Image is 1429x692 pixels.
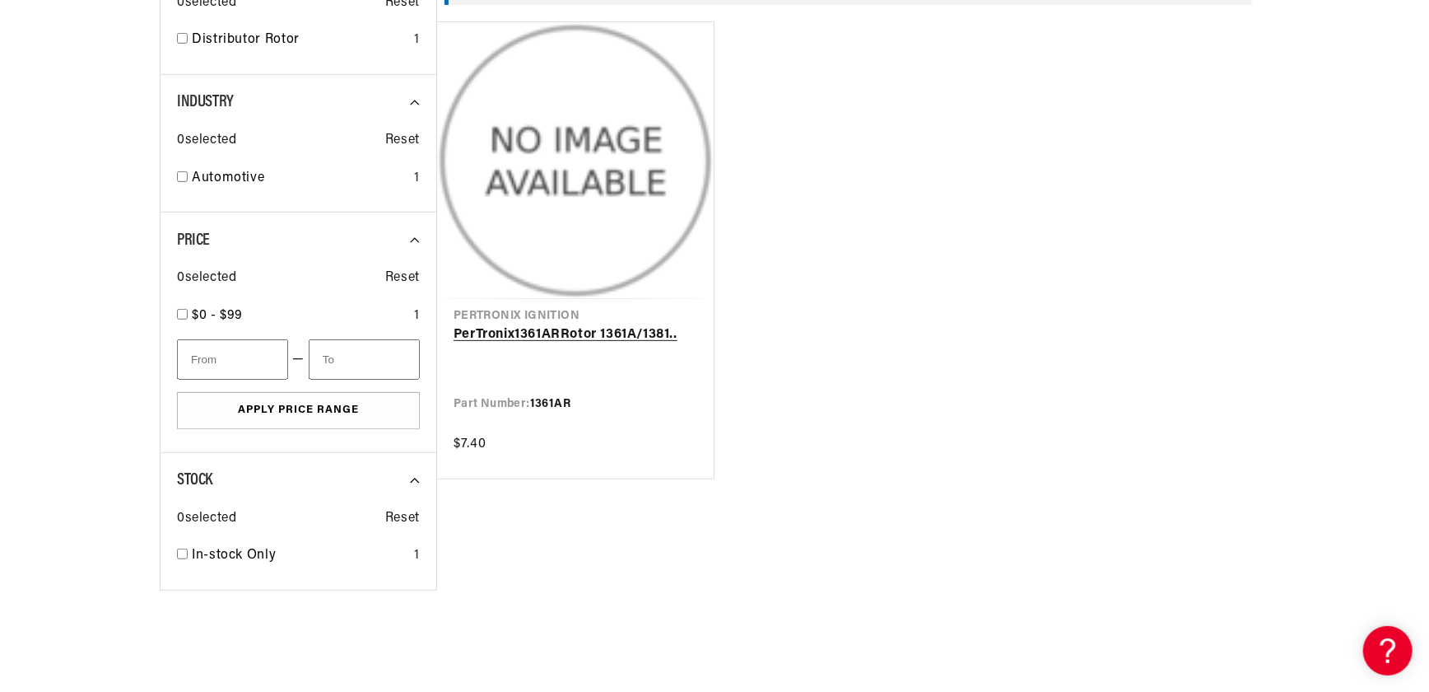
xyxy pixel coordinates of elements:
div: 1 [414,545,420,567]
span: $0 - $99 [192,309,243,322]
span: Reset [385,130,420,152]
span: Reset [385,508,420,530]
span: Price [177,232,210,249]
span: 0 selected [177,508,236,530]
button: Apply Price Range [177,392,420,429]
div: 1 [414,306,420,327]
span: Industry [177,94,234,110]
input: From [177,339,288,380]
span: Reset [385,268,420,289]
a: Distributor Rotor [192,30,407,51]
input: To [309,339,420,380]
span: Stock [177,472,212,489]
span: — [292,349,305,371]
a: In-stock Only [192,545,407,567]
div: 1 [414,30,420,51]
a: Automotive [192,168,407,189]
span: 0 selected [177,268,236,289]
div: 1 [414,168,420,189]
span: 0 selected [177,130,236,152]
a: PerTronix1361ARRotor 1361A/1381.. [454,325,697,346]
